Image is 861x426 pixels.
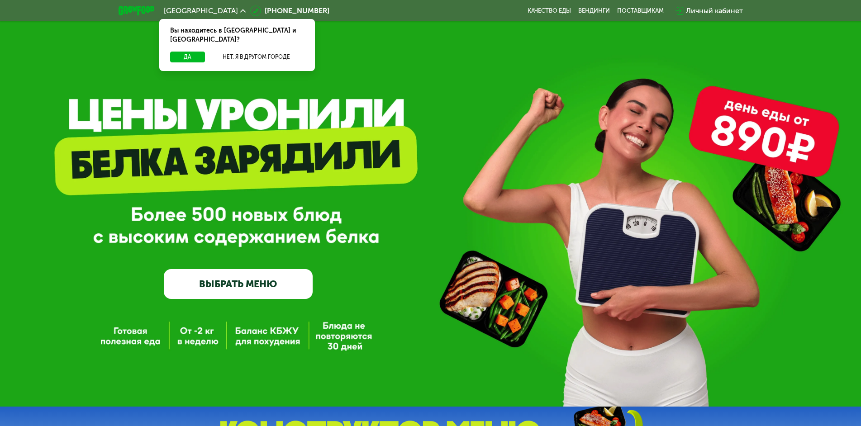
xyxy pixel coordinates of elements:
div: Личный кабинет [686,5,743,16]
div: поставщикам [617,7,664,14]
a: ВЫБРАТЬ МЕНЮ [164,269,313,299]
a: Вендинги [578,7,610,14]
a: Качество еды [528,7,571,14]
div: Вы находитесь в [GEOGRAPHIC_DATA] и [GEOGRAPHIC_DATA]? [159,19,315,52]
button: Нет, я в другом городе [209,52,304,62]
span: [GEOGRAPHIC_DATA] [164,7,238,14]
a: [PHONE_NUMBER] [250,5,329,16]
button: Да [170,52,205,62]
